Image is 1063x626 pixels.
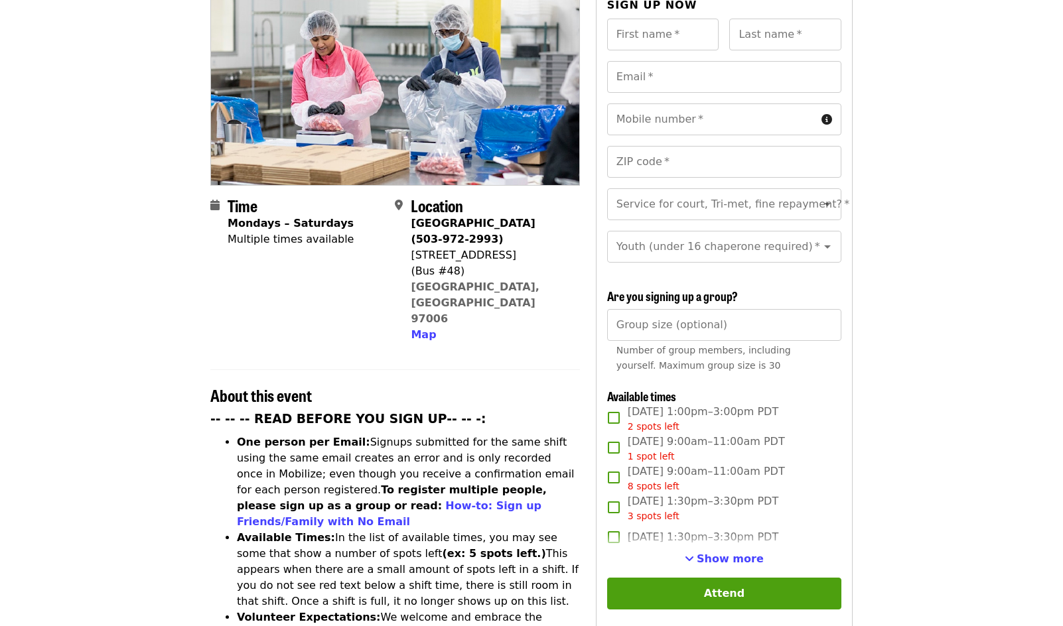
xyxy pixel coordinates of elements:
li: Signups submitted for the same shift using the same email creates an error and is only recorded o... [237,434,580,530]
span: Available times [607,387,676,405]
span: 3 spots left [628,511,679,521]
span: [DATE] 9:00am–11:00am PDT [628,434,785,464]
span: [DATE] 9:00am–11:00am PDT [628,464,785,493]
input: Email [607,61,841,93]
i: map-marker-alt icon [395,199,403,212]
input: First name [607,19,719,50]
input: Last name [729,19,841,50]
input: Mobile number [607,103,816,135]
span: Are you signing up a group? [607,287,738,304]
strong: Mondays – Saturdays [228,217,354,229]
input: ZIP code [607,146,841,178]
span: 8 spots left [628,481,679,491]
div: [STREET_ADDRESS] [411,247,569,263]
span: Location [411,194,463,217]
span: Show more [697,552,764,565]
strong: One person per Email: [237,436,370,448]
button: Open [818,195,837,214]
span: [DATE] 1:30pm–3:30pm PDT [628,529,778,545]
button: Open [818,237,837,256]
i: calendar icon [210,199,220,212]
div: (Bus #48) [411,263,569,279]
span: About this event [210,383,312,407]
span: 2 spots left [628,421,679,432]
span: 1 spot left [628,451,675,462]
strong: [GEOGRAPHIC_DATA] (503-972-2993) [411,217,535,245]
li: In the list of available times, you may see some that show a number of spots left This appears wh... [237,530,580,609]
button: Attend [607,578,841,609]
a: [GEOGRAPHIC_DATA], [GEOGRAPHIC_DATA] 97006 [411,281,539,325]
strong: -- -- -- READ BEFORE YOU SIGN UP-- -- -: [210,412,486,426]
strong: Volunteer Expectations: [237,611,381,623]
div: Multiple times available [228,231,354,247]
span: Number of group members, including yourself. Maximum group size is 30 [616,345,791,371]
strong: (ex: 5 spots left.) [442,547,545,560]
button: Map [411,327,436,343]
span: [DATE] 1:30pm–3:30pm PDT [628,493,778,523]
strong: To register multiple people, please sign up as a group or read: [237,483,547,512]
span: Time [228,194,257,217]
a: How-to: Sign up Friends/Family with No Email [237,499,541,528]
button: See more timeslots [685,551,764,567]
input: [object Object] [607,309,841,341]
strong: Available Times: [237,531,335,544]
span: [DATE] 1:00pm–3:00pm PDT [628,404,778,434]
i: circle-info icon [821,113,832,126]
span: Map [411,328,436,341]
